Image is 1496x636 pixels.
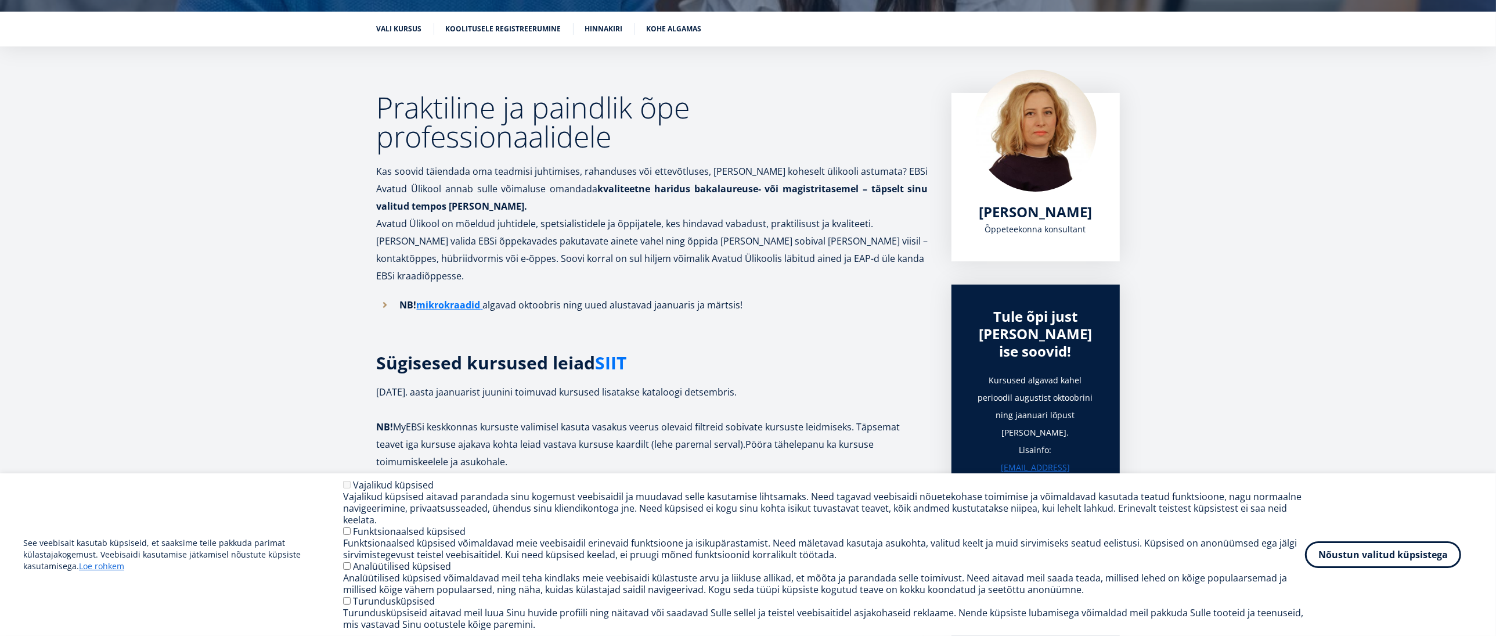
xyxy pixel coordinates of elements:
div: Tule õpi just [PERSON_NAME] ise soovid! [975,308,1097,360]
div: Turundusküpsiseid aitavad meil luua Sinu huvide profiili ning näitavad või saadavad Sulle sellel ... [343,607,1305,630]
div: Vajalikud küpsised aitavad parandada sinu kogemust veebisaidil ja muudavad selle kasutamise lihts... [343,491,1305,526]
strong: NB! [377,421,394,433]
h1: Kursused algavad kahel perioodil augustist oktoobrini ning jaanuari lõpust [PERSON_NAME]. Lisainf... [975,372,1097,546]
a: Vali kursus [377,23,422,35]
span: First name [276,1,312,11]
p: [DATE]. aasta jaanuarist juunini toimuvad kursused lisatakse kataloogi detsembris. MyEBSi keskkon... [377,383,928,470]
strong: kvaliteetne haridus bakalaureuse- või magistritasemel – täpselt sinu valitud tempos [PERSON_NAME]. [377,182,928,213]
a: Koolitusele registreerumine [446,23,561,35]
a: SIIT [596,354,627,372]
p: Kas soovid täiendada oma teadmisi juhtimises, rahanduses või ettevõtluses, [PERSON_NAME] koheselt... [377,163,928,215]
a: Kohe algamas [647,23,702,35]
a: Hinnakiri [585,23,623,35]
label: Vajalikud küpsised [353,479,434,491]
a: [EMAIL_ADDRESS][DOMAIN_NAME] [975,459,1097,494]
div: Funktsionaalsed küpsised võimaldavad meie veebisaidil erinevaid funktsioone ja isikupärastamist. ... [343,537,1305,560]
h2: Praktiline ja paindlik õpe professionaalidele [377,93,928,151]
button: Nõustun valitud küpsistega [1305,541,1461,568]
strong: Sügisesed kursused leiad [377,351,627,375]
a: Loe rohkem [79,560,124,572]
li: algavad oktoobris ning uued alustavad jaanuaris ja märtsis! [377,296,928,314]
img: Kadri Osula Learning Journey Advisor [975,70,1097,192]
label: Funktsionaalsed küpsised [353,525,466,538]
a: m [417,296,426,314]
a: [PERSON_NAME] [979,203,1092,221]
span: [PERSON_NAME] [979,202,1092,221]
strong: NB! [400,299,483,311]
p: Avatud Ülikool on mõeldud juhtidele, spetsialistidele ja õppijatele, kes hindavad vabadust, prakt... [377,215,928,285]
a: ikrokraadid [426,296,481,314]
label: Turundusküpsised [353,595,435,608]
label: Analüütilised küpsised [353,560,451,573]
div: Õppeteekonna konsultant [975,221,1097,238]
div: Analüütilised küpsised võimaldavad meil teha kindlaks meie veebisaidi külastuste arvu ja liikluse... [343,572,1305,595]
p: See veebisait kasutab küpsiseid, et saaksime teile pakkuda parimat külastajakogemust. Veebisaidi ... [23,537,343,572]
